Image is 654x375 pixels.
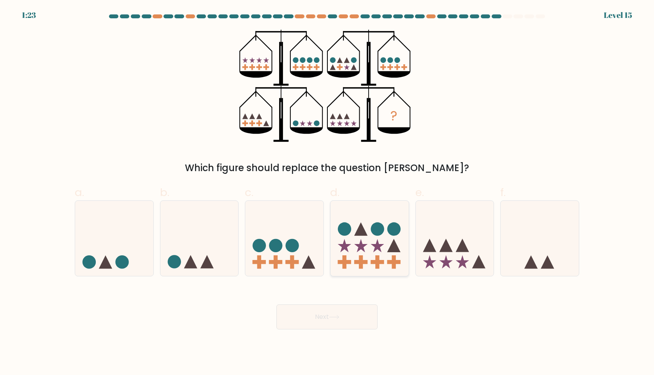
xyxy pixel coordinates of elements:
[245,185,253,200] span: c.
[604,9,632,21] div: Level 15
[160,185,169,200] span: b.
[500,185,506,200] span: f.
[415,185,424,200] span: e.
[330,185,339,200] span: d.
[75,185,84,200] span: a.
[79,161,575,175] div: Which figure should replace the question [PERSON_NAME]?
[276,304,378,329] button: Next
[22,9,36,21] div: 1:23
[390,106,397,125] tspan: ?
